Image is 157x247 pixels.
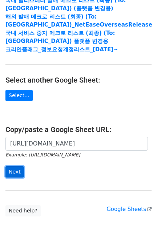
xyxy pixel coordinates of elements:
h4: Select another Google Sheet: [5,76,152,84]
a: Select... [5,90,33,101]
a: Google Sheets [106,206,152,212]
a: 코리안플래그_정보요청계정리스트_[DATE]~ [5,46,118,53]
h4: Copy/paste a Google Sheet URL: [5,125,152,134]
input: Paste your Google Sheet URL here [5,137,148,151]
small: Example: [URL][DOMAIN_NAME] [5,152,80,158]
a: 해외 발매 메크로 리스트 (최종) (To: [GEOGRAPHIC_DATA])_NetEaseOverseasRelease [5,13,152,28]
input: Next [5,166,24,178]
a: Need help? [5,205,41,216]
iframe: Chat Widget [121,212,157,247]
a: 국내 서비스 중지 메크로 리스트 (최종) (To:[GEOGRAPHIC_DATA]) 플랫폼 변경용 [5,30,115,45]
